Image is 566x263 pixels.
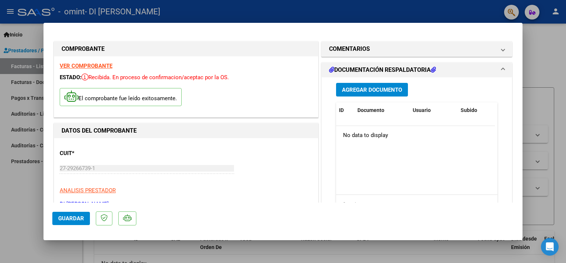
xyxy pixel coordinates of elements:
a: VER COMPROBANTE [60,63,112,69]
strong: COMPROBANTE [62,45,105,52]
div: DOCUMENTACIÓN RESPALDATORIA [322,77,512,230]
datatable-header-cell: Acción [495,102,531,118]
span: Recibida. En proceso de confirmacion/aceptac por la OS. [81,74,229,81]
datatable-header-cell: Documento [354,102,410,118]
p: El comprobante fue leído exitosamente. [60,88,182,106]
datatable-header-cell: Usuario [410,102,458,118]
h1: DOCUMENTACIÓN RESPALDATORIA [329,66,436,74]
span: Subido [461,107,477,113]
span: Agregar Documento [342,87,402,93]
mat-expansion-panel-header: COMENTARIOS [322,42,512,56]
div: Open Intercom Messenger [541,238,559,256]
button: Agregar Documento [336,83,408,97]
p: DI [PERSON_NAME] [60,200,312,208]
mat-expansion-panel-header: DOCUMENTACIÓN RESPALDATORIA [322,63,512,77]
span: ESTADO: [60,74,81,81]
span: ID [339,107,344,113]
button: Guardar [52,212,90,225]
datatable-header-cell: ID [336,102,354,118]
datatable-header-cell: Subido [458,102,495,118]
span: ANALISIS PRESTADOR [60,187,116,194]
div: 0 total [336,195,497,213]
strong: DATOS DEL COMPROBANTE [62,127,137,134]
p: CUIT [60,149,136,158]
span: Guardar [58,215,84,222]
span: Documento [357,107,384,113]
h1: COMENTARIOS [329,45,370,53]
span: Usuario [413,107,431,113]
div: No data to display [336,126,495,144]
